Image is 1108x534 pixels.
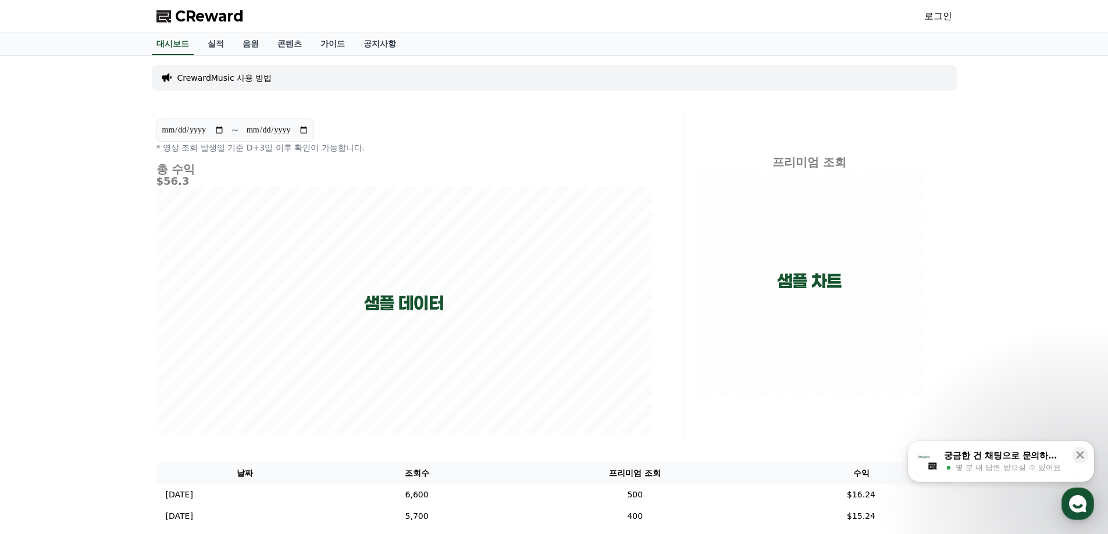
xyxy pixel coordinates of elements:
[500,463,770,484] th: 프리미엄 조회
[500,506,770,527] td: 400
[500,484,770,506] td: 500
[156,7,244,26] a: CReward
[166,489,193,501] p: [DATE]
[771,463,952,484] th: 수익
[694,156,924,169] h4: 프리미엄 조회
[156,163,652,175] h4: 총 수익
[152,33,194,55] a: 대시보드
[37,386,44,395] span: 홈
[924,9,952,23] a: 로그인
[175,7,244,26] span: CReward
[106,386,120,396] span: 대화
[156,142,652,153] p: * 영상 조회 발생일 기준 D+3일 이후 확인이 가능합니다.
[777,271,842,292] p: 샘플 차트
[771,484,952,506] td: $16.24
[354,33,405,55] a: 공지사항
[268,33,311,55] a: 콘텐츠
[334,463,500,484] th: 조회수
[771,506,952,527] td: $15.24
[311,33,354,55] a: 가이드
[177,72,272,84] a: CrewardMusic 사용 방법
[150,368,223,397] a: 설정
[166,510,193,522] p: [DATE]
[231,123,239,137] p: ~
[3,368,77,397] a: 홈
[364,293,444,314] p: 샘플 데이터
[180,386,194,395] span: 설정
[156,463,334,484] th: 날짜
[334,484,500,506] td: 6,600
[156,175,652,187] h5: $56.3
[77,368,150,397] a: 대화
[233,33,268,55] a: 음원
[198,33,233,55] a: 실적
[334,506,500,527] td: 5,700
